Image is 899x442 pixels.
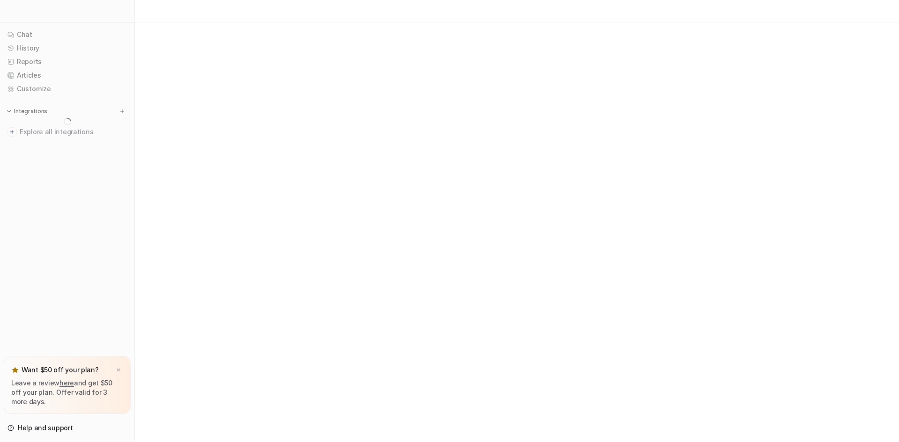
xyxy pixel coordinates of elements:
[119,108,125,115] img: menu_add.svg
[14,108,47,115] p: Integrations
[4,28,131,41] a: Chat
[4,421,131,435] a: Help and support
[11,366,19,374] img: star
[116,367,121,373] img: x
[11,378,123,406] p: Leave a review and get $50 off your plan. Offer valid for 3 more days.
[20,124,127,139] span: Explore all integrations
[4,69,131,82] a: Articles
[6,108,12,115] img: expand menu
[59,379,74,387] a: here
[22,365,99,375] p: Want $50 off your plan?
[7,127,17,137] img: explore all integrations
[4,82,131,95] a: Customize
[4,107,50,116] button: Integrations
[4,55,131,68] a: Reports
[4,125,131,138] a: Explore all integrations
[4,42,131,55] a: History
